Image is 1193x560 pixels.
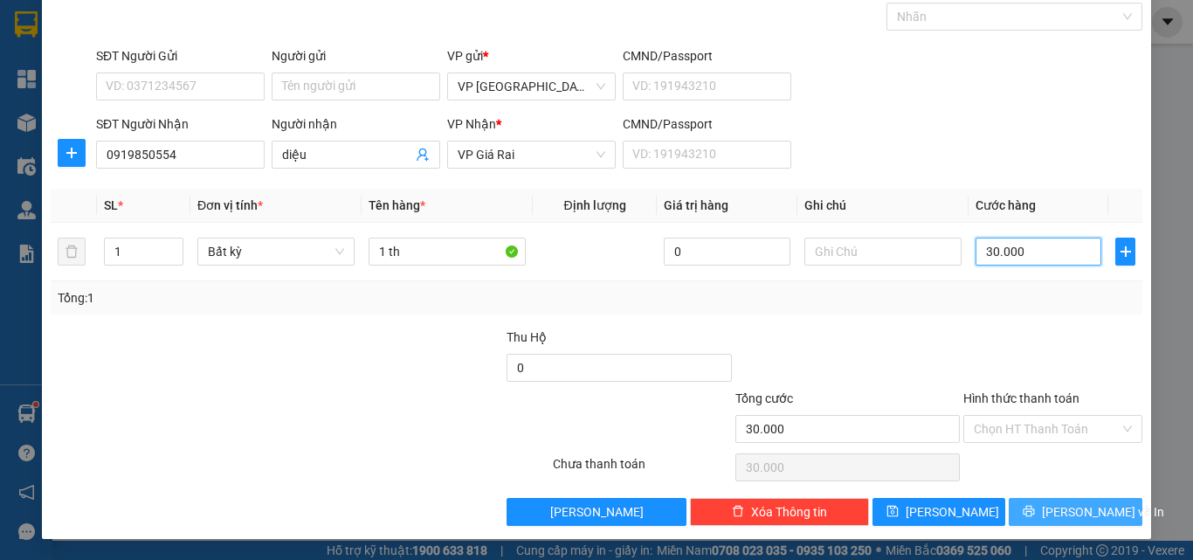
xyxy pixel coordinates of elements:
[458,73,605,100] span: VP Sài Gòn
[623,46,791,66] div: CMND/Passport
[58,139,86,167] button: plus
[906,502,999,522] span: [PERSON_NAME]
[272,46,440,66] div: Người gửi
[735,391,793,405] span: Tổng cước
[208,239,344,265] span: Bất kỳ
[458,142,605,168] span: VP Giá Rai
[197,198,263,212] span: Đơn vị tính
[1042,502,1164,522] span: [PERSON_NAME] và In
[59,146,85,160] span: plus
[369,238,526,266] input: VD: Bàn, Ghế
[1116,245,1134,259] span: plus
[886,505,899,519] span: save
[976,198,1036,212] span: Cước hàng
[100,11,189,33] b: TRÍ NHÂN
[447,46,616,66] div: VP gửi
[1023,505,1035,519] span: printer
[8,38,333,82] li: [STREET_ADDRESS][PERSON_NAME]
[8,82,333,104] li: 0983 44 7777
[563,198,625,212] span: Định lượng
[872,498,1006,526] button: save[PERSON_NAME]
[58,288,462,308] div: Tổng: 1
[664,238,790,266] input: 0
[732,505,744,519] span: delete
[96,114,265,134] div: SĐT Người Nhận
[751,502,827,522] span: Xóa Thông tin
[447,117,496,131] span: VP Nhận
[1009,498,1142,526] button: printer[PERSON_NAME] và In
[8,130,341,159] b: GỬI : VP [GEOGRAPHIC_DATA]
[100,86,114,100] span: phone
[664,198,728,212] span: Giá trị hàng
[963,391,1079,405] label: Hình thức thanh toán
[369,198,425,212] span: Tên hàng
[416,148,430,162] span: user-add
[58,238,86,266] button: delete
[551,454,734,485] div: Chưa thanh toán
[804,238,962,266] input: Ghi Chú
[507,330,547,344] span: Thu Hộ
[507,498,686,526] button: [PERSON_NAME]
[272,114,440,134] div: Người nhận
[550,502,644,522] span: [PERSON_NAME]
[797,189,969,223] th: Ghi chú
[104,198,118,212] span: SL
[623,114,791,134] div: CMND/Passport
[100,42,114,56] span: environment
[690,498,869,526] button: deleteXóa Thông tin
[1115,238,1135,266] button: plus
[96,46,265,66] div: SĐT Người Gửi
